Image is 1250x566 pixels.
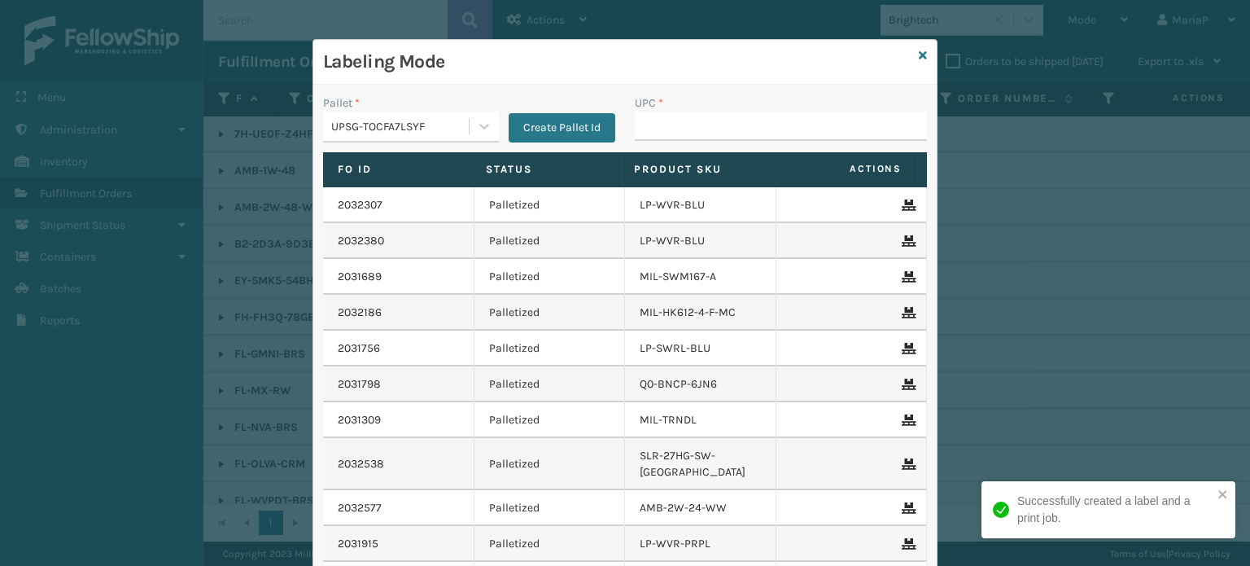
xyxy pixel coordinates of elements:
a: 2032186 [338,305,382,321]
i: Remove From Pallet [902,307,911,318]
a: 2031915 [338,536,378,552]
span: Actions [772,156,911,182]
td: LP-SWRL-BLU [625,331,776,366]
label: UPC [635,94,663,112]
i: Remove From Pallet [902,271,911,283]
a: 2032380 [338,233,384,249]
td: Palletized [474,366,626,402]
i: Remove From Pallet [902,379,911,390]
label: Product SKU [634,162,752,177]
td: MIL-HK612-4-F-MC [625,295,776,331]
td: Palletized [474,490,626,526]
div: UPSG-TOCFA7LSYF [331,118,470,135]
a: 2032538 [338,456,384,472]
i: Remove From Pallet [902,200,911,211]
td: Palletized [474,295,626,331]
i: Remove From Pallet [902,235,911,247]
div: Successfully created a label and a print job. [1017,493,1213,527]
button: Create Pallet Id [509,113,615,143]
i: Remove From Pallet [902,538,911,550]
label: Status [486,162,604,177]
i: Remove From Pallet [902,459,911,470]
td: MIL-TRNDL [625,402,776,438]
td: AMB-2W-24-WW [625,490,776,526]
td: Palletized [474,331,626,366]
td: Palletized [474,438,626,490]
i: Remove From Pallet [902,415,911,426]
a: 2032577 [338,500,382,516]
a: 2032307 [338,197,382,213]
td: Palletized [474,526,626,562]
i: Remove From Pallet [902,502,911,514]
a: 2031309 [338,412,381,428]
label: Fo Id [338,162,456,177]
td: Palletized [474,259,626,295]
h3: Labeling Mode [323,50,912,74]
a: 2031798 [338,376,381,393]
td: Palletized [474,187,626,223]
td: LP-WVR-PRPL [625,526,776,562]
td: Palletized [474,402,626,438]
i: Remove From Pallet [902,343,911,354]
a: 2031756 [338,340,380,357]
td: LP-WVR-BLU [625,223,776,259]
td: SLR-27HG-SW-[GEOGRAPHIC_DATA] [625,438,776,490]
td: Palletized [474,223,626,259]
label: Pallet [323,94,360,112]
td: LP-WVR-BLU [625,187,776,223]
a: 2031689 [338,269,382,285]
button: close [1217,488,1229,503]
td: Q0-BNCP-6JN6 [625,366,776,402]
td: MIL-SWM167-A [625,259,776,295]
